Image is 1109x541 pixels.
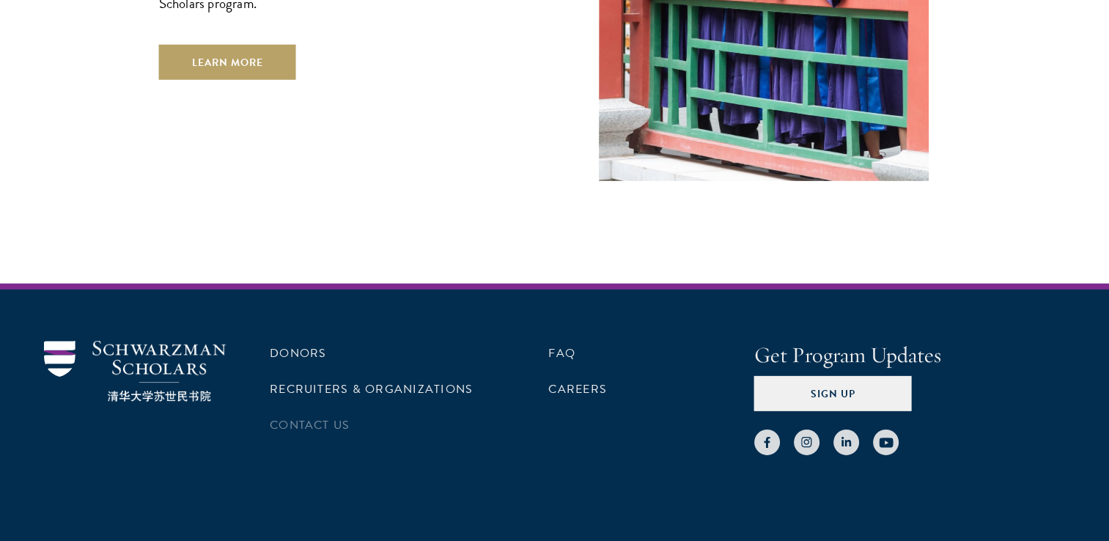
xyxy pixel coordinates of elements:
button: Sign Up [754,376,912,411]
a: Recruiters & Organizations [270,380,473,398]
img: Schwarzman Scholars [44,341,226,402]
a: Donors [270,345,326,362]
a: Contact Us [270,416,350,434]
a: Learn More [159,45,296,80]
h4: Get Program Updates [754,341,1065,370]
a: Careers [548,380,607,398]
a: FAQ [548,345,575,362]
